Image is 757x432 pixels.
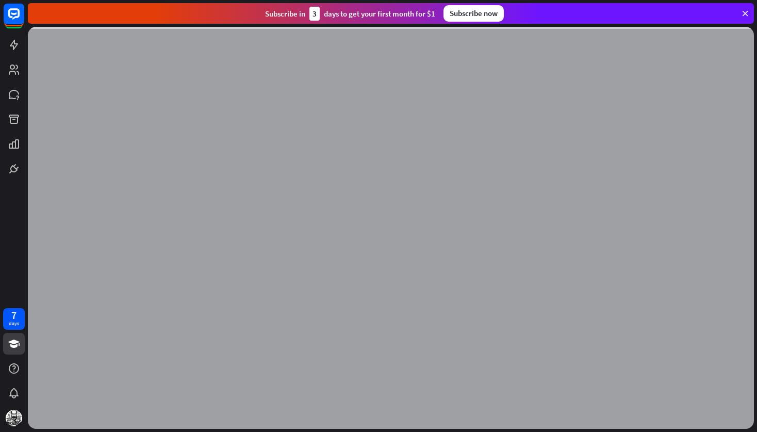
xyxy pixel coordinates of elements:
[3,308,25,330] a: 7 days
[309,7,320,21] div: 3
[265,7,435,21] div: Subscribe in days to get your first month for $1
[443,5,504,22] div: Subscribe now
[9,320,19,327] div: days
[11,311,17,320] div: 7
